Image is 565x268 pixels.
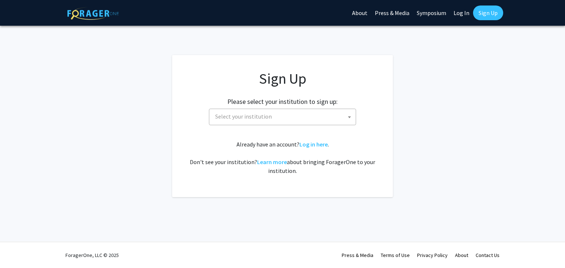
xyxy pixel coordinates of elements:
a: Log in here [299,141,328,148]
a: Privacy Policy [417,252,448,258]
span: Select your institution [209,109,356,125]
a: Terms of Use [381,252,410,258]
a: Learn more about bringing ForagerOne to your institution [257,158,287,166]
a: Contact Us [476,252,500,258]
a: About [455,252,468,258]
a: Press & Media [342,252,373,258]
h1: Sign Up [187,70,378,87]
img: ForagerOne Logo [67,7,119,20]
div: ForagerOne, LLC © 2025 [65,242,119,268]
span: Select your institution [212,109,356,124]
a: Sign Up [473,6,503,20]
div: Already have an account? . Don't see your institution? about bringing ForagerOne to your institut... [187,140,378,175]
span: Select your institution [215,113,272,120]
h2: Please select your institution to sign up: [227,98,338,106]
